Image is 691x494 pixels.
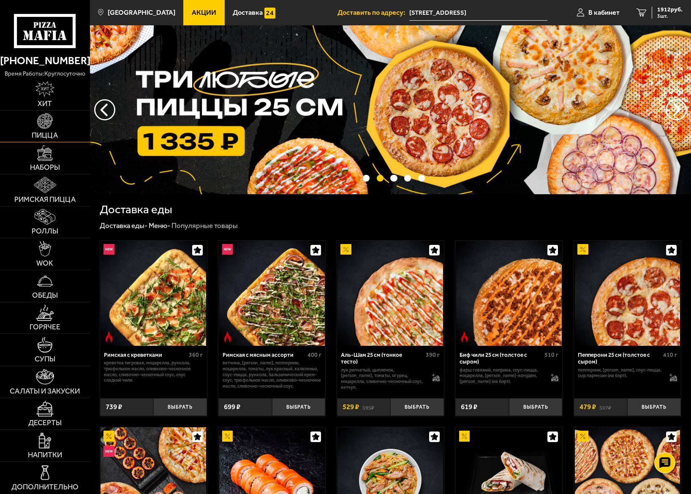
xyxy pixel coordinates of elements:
[657,7,683,13] span: 1912 руб.
[426,351,440,358] span: 390 г
[100,204,172,215] h1: Доставка еды
[189,351,203,358] span: 360 г
[341,351,424,365] div: Аль-Шам 25 см (тонкое тесто)
[264,8,275,19] img: 15daf4d41897b9f0e9f617042186c801.svg
[666,99,687,120] button: предыдущий
[218,241,325,346] a: НовинкаОстрое блюдоРимская с мясным ассорти
[272,398,326,416] button: Выбрать
[106,403,122,410] span: 739 ₽
[32,132,58,139] span: Пицца
[577,431,588,442] img: Акционный
[100,241,207,346] a: НовинкаОстрое блюдоРимская с креветками
[362,403,374,410] s: 595 ₽
[10,388,80,395] span: Салаты и закуски
[171,221,238,230] div: Популярные товары
[28,419,62,427] span: Десерты
[577,244,588,255] img: Акционный
[460,367,544,385] p: фарш говяжий, паприка, соус-пицца, моцарелла, [PERSON_NAME]-кочудян, [PERSON_NAME] (на борт).
[222,331,233,342] img: Острое блюдо
[192,9,216,16] span: Акции
[460,351,542,365] div: Биф чили 25 см (толстое с сыром)
[578,367,662,379] p: пепперони, [PERSON_NAME], соус-пицца, сыр пармезан (на борт).
[574,241,681,346] a: АкционныйПепперони 25 см (толстое с сыром)
[28,451,62,459] span: Напитки
[404,175,411,182] button: точки переключения
[104,351,187,358] div: Римская с креветками
[390,398,444,416] button: Выбрать
[459,431,470,442] img: Акционный
[627,398,681,416] button: Выбрать
[32,292,58,299] span: Обеды
[233,9,263,16] span: Доставка
[38,100,52,108] span: Хит
[222,431,233,442] img: Акционный
[337,241,444,346] a: АкционныйАль-Шам 25 см (тонкое тесто)
[223,351,305,358] div: Римская с мясным ассорти
[94,99,115,120] button: следующий
[509,398,563,416] button: Выбрать
[32,228,58,235] span: Роллы
[103,431,114,442] img: Акционный
[343,403,359,410] span: 529 ₽
[153,398,207,416] button: Выбрать
[219,241,325,346] img: Римская с мясным ассорти
[223,360,321,389] p: ветчина, [PERSON_NAME], пепперони, моцарелла, томаты, лук красный, халапеньо, соус-пицца, руккола...
[341,367,425,391] p: лук репчатый, цыпленок, [PERSON_NAME], томаты, огурец, моцарелла, сливочно-чесночный соус, кетчуп.
[578,351,661,365] div: Пепперони 25 см (толстое с сыром)
[657,14,683,19] span: 3 шт.
[30,323,60,331] span: Горячее
[35,356,55,363] span: Супы
[103,446,114,457] img: Новинка
[307,351,321,358] span: 400 г
[575,241,680,346] img: Пепперони 25 см (толстое с сыром)
[363,175,370,182] button: точки переключения
[377,175,384,182] button: точки переключения
[588,9,620,16] span: В кабинет
[461,403,477,410] span: 619 ₽
[579,403,596,410] span: 479 ₽
[103,244,114,255] img: Новинка
[224,403,240,410] span: 699 ₽
[222,244,233,255] img: Новинка
[108,9,175,16] span: [GEOGRAPHIC_DATA]
[337,241,443,346] img: Аль-Шам 25 см (тонкое тесто)
[459,331,470,342] img: Острое блюдо
[104,360,203,383] p: креветка тигровая, моцарелла, руккола, трюфельное масло, оливково-чесночное масло, сливочно-чесно...
[149,221,170,230] a: Меню-
[36,260,53,267] span: WOK
[418,175,425,182] button: точки переключения
[409,5,547,21] input: Ваш адрес доставки
[101,241,206,346] img: Римская с креветками
[663,351,677,358] span: 410 г
[30,164,60,171] span: Наборы
[455,241,562,346] a: Острое блюдоБиф чили 25 см (толстое с сыром)
[390,175,397,182] button: точки переключения
[337,9,409,16] span: Доставить по адресу:
[456,241,562,346] img: Биф чили 25 см (толстое с сыром)
[11,483,79,491] span: Дополнительно
[100,221,147,230] a: Доставка еды-
[103,331,114,342] img: Острое блюдо
[599,403,611,410] s: 567 ₽
[544,351,558,358] span: 510 г
[14,196,76,204] span: Римская пицца
[340,244,351,255] img: Акционный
